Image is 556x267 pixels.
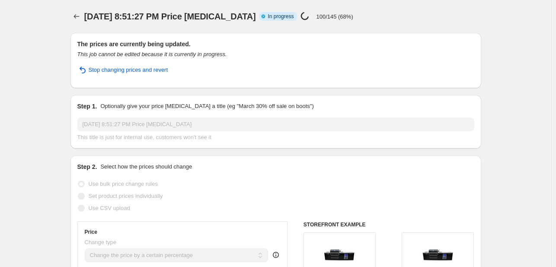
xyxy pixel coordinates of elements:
[316,13,353,20] p: 100/145 (68%)
[77,102,97,111] h2: Step 1.
[100,162,192,171] p: Select how the prices should change
[72,63,173,77] button: Stop changing prices and revert
[89,181,158,187] span: Use bulk price change rules
[77,134,211,140] span: This title is just for internal use, customers won't see it
[77,162,97,171] h2: Step 2.
[85,239,117,245] span: Change type
[89,66,168,74] span: Stop changing prices and revert
[268,13,294,20] span: In progress
[77,118,474,131] input: 30% off holiday sale
[89,193,163,199] span: Set product prices individually
[70,10,83,22] button: Price change jobs
[77,51,227,57] i: This job cannot be edited because it is currently in progress.
[89,205,130,211] span: Use CSV upload
[85,229,97,235] h3: Price
[77,40,474,48] h2: The prices are currently being updated.
[100,102,313,111] p: Optionally give your price [MEDICAL_DATA] a title (eg "March 30% off sale on boots")
[84,12,256,21] span: [DATE] 8:51:27 PM Price [MEDICAL_DATA]
[304,221,474,228] h6: STOREFRONT EXAMPLE
[272,251,280,259] div: help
